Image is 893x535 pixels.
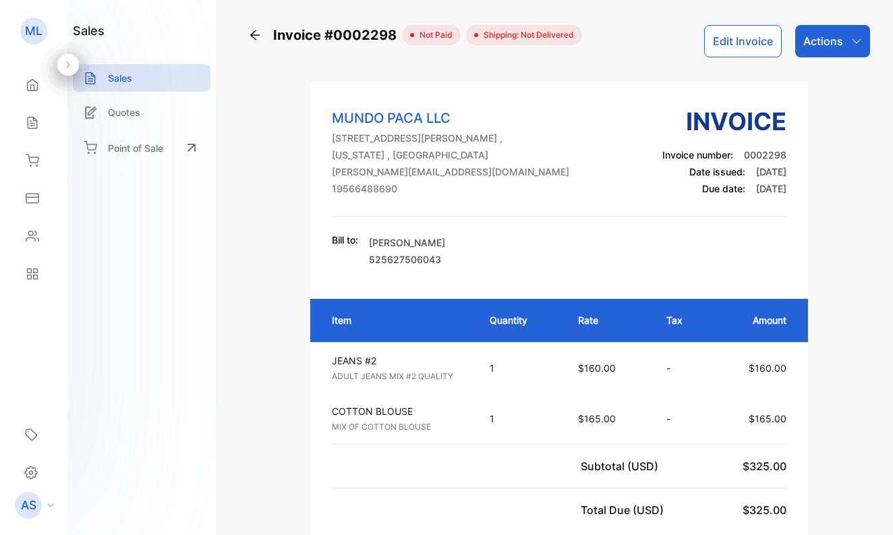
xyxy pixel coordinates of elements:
[108,105,140,119] p: Quotes
[702,183,745,194] span: Due date:
[803,33,843,49] p: Actions
[73,98,210,126] a: Quotes
[756,166,786,177] span: [DATE]
[369,235,445,250] p: [PERSON_NAME]
[749,362,786,374] span: $160.00
[332,370,465,383] p: ADULT JEANS MIX #2 QUALITY
[21,497,36,514] p: AS
[743,503,786,517] span: $325.00
[795,25,870,57] button: Actions
[332,421,465,433] p: MIX OF COTTON BLOUSE
[490,313,551,327] p: Quantity
[749,413,786,424] span: $165.00
[743,459,786,473] span: $325.00
[689,166,745,177] span: Date issued:
[108,71,132,85] p: Sales
[332,165,569,179] p: [PERSON_NAME][EMAIL_ADDRESS][DOMAIN_NAME]
[836,478,893,535] iframe: LiveChat chat widget
[369,252,445,266] p: 525627506043
[666,313,698,327] p: Tax
[332,148,569,162] p: [US_STATE] , [GEOGRAPHIC_DATA]
[108,141,163,155] p: Point of Sale
[581,502,669,518] p: Total Due (USD)
[726,313,786,327] p: Amount
[666,361,698,375] p: -
[332,404,465,418] p: COTTON BLOUSE
[756,183,786,194] span: [DATE]
[744,149,786,161] span: 0002298
[666,412,698,426] p: -
[332,233,358,247] p: Bill to:
[578,313,639,327] p: Rate
[578,362,616,374] span: $160.00
[581,458,664,474] p: Subtotal (USD)
[73,133,210,163] a: Point of Sale
[73,64,210,92] a: Sales
[332,313,463,327] p: Item
[73,22,105,40] h1: sales
[414,29,453,41] span: not paid
[332,354,465,368] p: JEANS #2
[273,25,402,45] span: Invoice #0002298
[490,361,551,375] p: 1
[578,413,616,424] span: $165.00
[704,25,782,57] button: Edit Invoice
[662,103,786,140] h3: Invoice
[478,29,574,41] span: Shipping: Not Delivered
[662,149,733,161] span: Invoice number:
[25,22,42,40] p: ML
[332,108,569,128] p: MUNDO PACA LLC
[332,181,569,196] p: 19566488690
[332,131,569,145] p: [STREET_ADDRESS][PERSON_NAME] ,
[490,412,551,426] p: 1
